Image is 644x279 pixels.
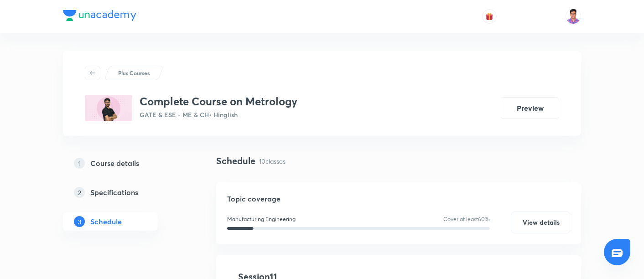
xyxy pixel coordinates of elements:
img: E9C9A782-F159-4E14-9900-63AA708A8707_plus.png [85,95,132,121]
h5: Specifications [90,187,138,198]
p: GATE & ESE - ME & CH • Hinglish [140,110,297,119]
button: View details [512,212,570,233]
h4: Schedule [216,154,255,168]
h5: Topic coverage [227,193,570,204]
img: Tejas Sharma [566,9,581,24]
p: 1 [74,158,85,169]
button: avatar [482,9,497,24]
h5: Schedule [90,216,122,227]
a: 1Course details [63,154,187,172]
img: avatar [485,12,493,21]
img: Company Logo [63,10,136,21]
a: Company Logo [63,10,136,23]
p: Manufacturing Engineering [227,215,296,223]
p: 10 classes [259,156,286,166]
h3: Complete Course on Metrology [140,95,297,108]
a: 2Specifications [63,183,187,201]
h5: Course details [90,158,139,169]
button: Preview [501,97,559,119]
p: 2 [74,187,85,198]
p: Plus Courses [118,69,150,77]
p: 3 [74,216,85,227]
p: Cover at least 60 % [443,215,490,223]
